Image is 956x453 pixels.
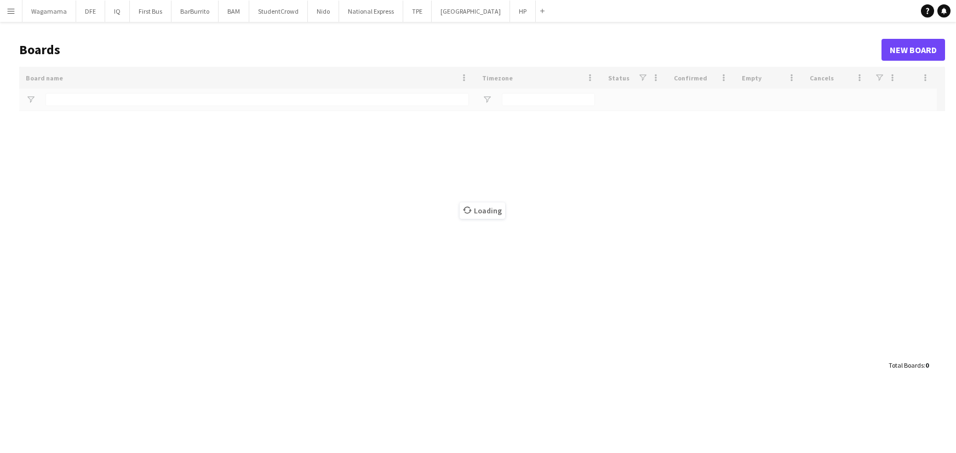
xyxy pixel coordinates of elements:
[881,39,945,61] a: New Board
[19,42,881,58] h1: Boards
[889,355,929,376] div: :
[889,361,924,369] span: Total Boards
[339,1,403,22] button: National Express
[105,1,130,22] button: IQ
[510,1,536,22] button: HP
[130,1,171,22] button: First Bus
[22,1,76,22] button: Wagamama
[219,1,249,22] button: BAM
[249,1,308,22] button: StudentCrowd
[460,202,505,219] span: Loading
[925,361,929,369] span: 0
[432,1,510,22] button: [GEOGRAPHIC_DATA]
[171,1,219,22] button: BarBurrito
[308,1,339,22] button: Nido
[403,1,432,22] button: TPE
[76,1,105,22] button: DFE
